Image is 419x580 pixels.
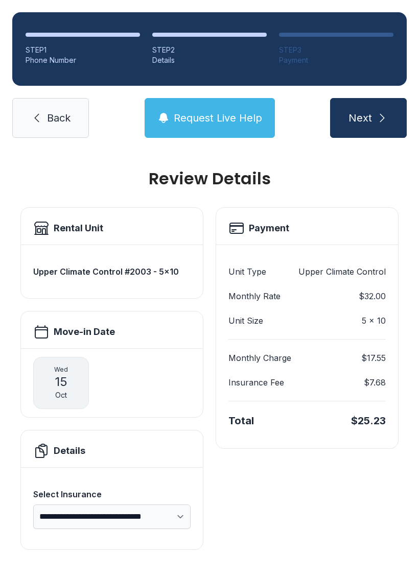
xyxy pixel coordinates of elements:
dd: $7.68 [364,376,386,389]
span: Request Live Help [174,111,262,125]
span: 15 [55,374,67,390]
dt: Unit Size [228,315,263,327]
h2: Payment [249,221,289,235]
h1: Review Details [20,171,399,187]
dd: $32.00 [359,290,386,302]
div: STEP 2 [152,45,267,55]
span: Back [47,111,71,125]
dd: Upper Climate Control [298,265,386,278]
h3: Upper Climate Control #2003 - 5x10 [33,265,191,278]
h2: Details [54,444,85,458]
span: Wed [54,366,68,374]
span: Next [348,111,372,125]
dd: 5 x 10 [362,315,386,327]
dt: Insurance Fee [228,376,284,389]
div: Select Insurance [33,488,191,500]
div: $25.23 [351,414,386,428]
h2: Move-in Date [54,325,115,339]
div: STEP 3 [279,45,393,55]
div: STEP 1 [26,45,140,55]
h2: Rental Unit [54,221,103,235]
span: Oct [55,390,67,400]
div: Payment [279,55,393,65]
div: Phone Number [26,55,140,65]
div: Total [228,414,254,428]
dd: $17.55 [361,352,386,364]
div: Details [152,55,267,65]
dt: Unit Type [228,265,266,278]
select: Select Insurance [33,504,191,529]
dt: Monthly Rate [228,290,281,302]
dt: Monthly Charge [228,352,291,364]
